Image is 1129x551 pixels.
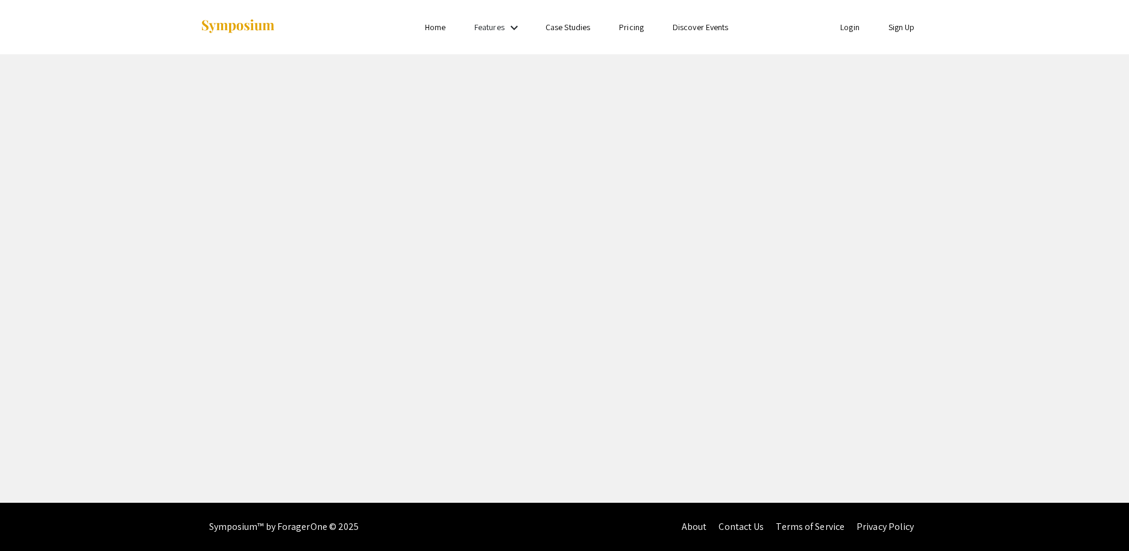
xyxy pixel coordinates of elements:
[840,22,860,33] a: Login
[425,22,445,33] a: Home
[719,520,764,533] a: Contact Us
[619,22,644,33] a: Pricing
[857,520,914,533] a: Privacy Policy
[888,22,915,33] a: Sign Up
[682,520,707,533] a: About
[1078,497,1120,542] iframe: Chat
[546,22,590,33] a: Case Studies
[200,19,275,35] img: Symposium by ForagerOne
[474,22,505,33] a: Features
[507,20,521,35] mat-icon: Expand Features list
[776,520,844,533] a: Terms of Service
[673,22,729,33] a: Discover Events
[209,503,359,551] div: Symposium™ by ForagerOne © 2025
